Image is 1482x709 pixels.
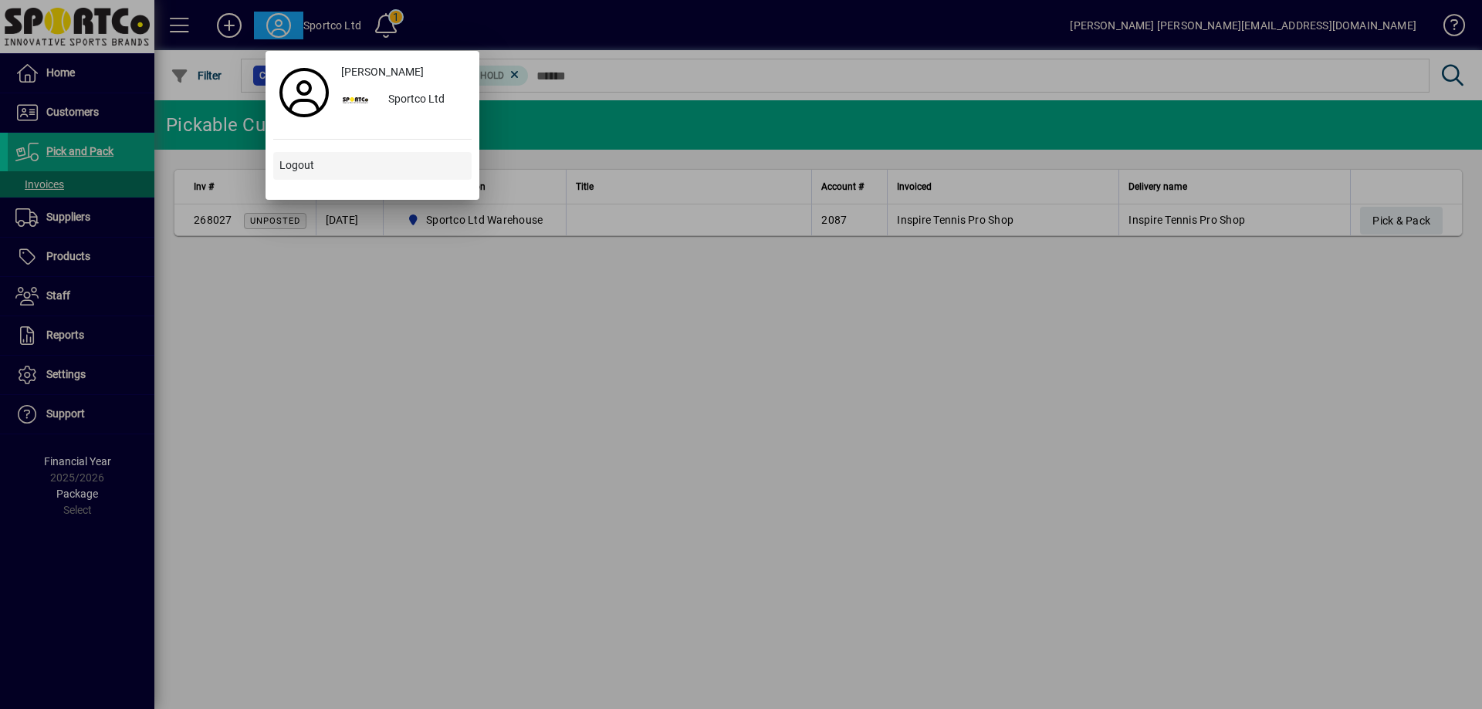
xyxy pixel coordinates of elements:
span: Logout [279,157,314,174]
div: Sportco Ltd [376,86,472,114]
button: Logout [273,152,472,180]
button: Sportco Ltd [335,86,472,114]
span: [PERSON_NAME] [341,64,424,80]
a: [PERSON_NAME] [335,59,472,86]
a: Profile [273,79,335,106]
